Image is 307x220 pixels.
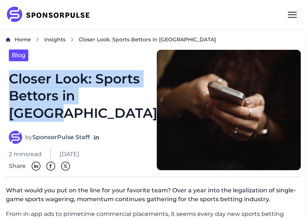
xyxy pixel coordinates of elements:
[9,70,148,122] h1: Closer Look: Sports Bettors in [GEOGRAPHIC_DATA]
[93,134,100,141] a: Follow on LinkedIn
[9,49,28,61] a: Blog
[61,162,70,171] img: Twitter
[6,183,301,210] p: What would you put on the line for your favorite team? Over a year into the legalization of singl...
[15,36,31,44] a: Home
[32,134,90,141] strong: SponsorPulse Staff
[6,7,95,23] img: SponsorPulse
[9,162,26,171] span: Share
[9,150,42,159] span: 2 mins read
[60,150,79,159] span: [DATE]
[156,49,301,171] img: Sports Bettor Insights
[35,37,40,42] img: chevron right
[9,131,22,144] img: SponsorPulse Staff
[25,133,90,142] span: by
[283,6,301,24] div: Menu
[46,162,55,171] img: Facebook
[70,37,74,42] img: chevron right
[32,162,40,171] img: Linkedin
[270,185,307,220] iframe: Chat Widget
[6,37,10,42] img: Home
[79,36,216,43] span: Closer Look: Sports Bettors in [GEOGRAPHIC_DATA]
[44,36,66,44] a: Insights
